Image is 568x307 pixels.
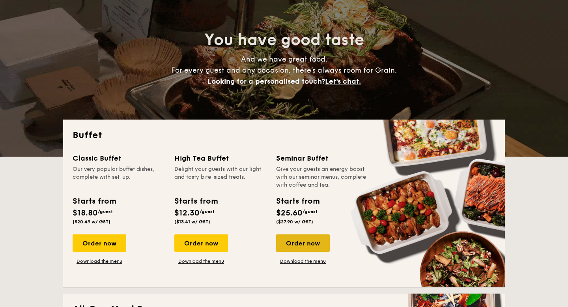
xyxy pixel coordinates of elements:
[73,129,495,142] h2: Buffet
[174,234,228,252] div: Order now
[73,219,110,225] span: ($20.49 w/ GST)
[276,208,303,218] span: $25.60
[200,209,215,214] span: /guest
[73,195,116,207] div: Starts from
[73,234,126,252] div: Order now
[276,153,368,164] div: Seminar Buffet
[73,258,126,264] a: Download the menu
[207,77,325,86] span: Looking for a personalised touch?
[73,208,98,218] span: $18.80
[174,195,217,207] div: Starts from
[276,219,313,225] span: ($27.90 w/ GST)
[73,165,165,189] div: Our very popular buffet dishes, complete with set-up.
[174,208,200,218] span: $12.30
[98,209,113,214] span: /guest
[204,30,364,49] span: You have good taste
[171,55,397,86] span: And we have great food. For every guest and any occasion, there’s always room for Grain.
[276,258,330,264] a: Download the menu
[325,77,361,86] span: Let's chat.
[276,195,319,207] div: Starts from
[174,219,210,225] span: ($13.41 w/ GST)
[276,165,368,189] div: Give your guests an energy boost with our seminar menus, complete with coffee and tea.
[276,234,330,252] div: Order now
[303,209,318,214] span: /guest
[174,165,267,189] div: Delight your guests with our light and tasty bite-sized treats.
[73,153,165,164] div: Classic Buffet
[174,153,267,164] div: High Tea Buffet
[174,258,228,264] a: Download the menu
